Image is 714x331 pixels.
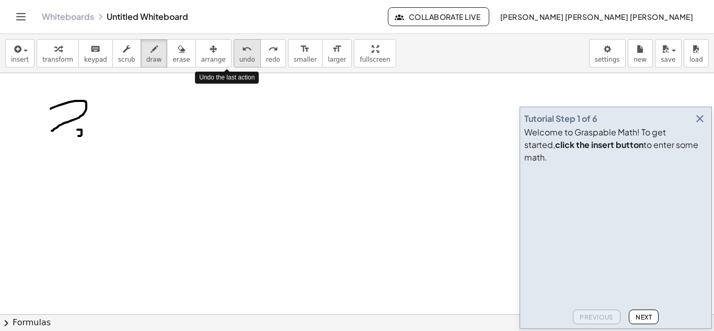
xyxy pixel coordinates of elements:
[524,126,707,164] div: Welcome to Graspable Math! To get started, to enter some math.
[167,39,195,67] button: erase
[397,12,480,21] span: Collaborate Live
[118,56,135,63] span: scrub
[112,39,141,67] button: scrub
[354,39,396,67] button: fullscreen
[172,56,190,63] span: erase
[328,56,346,63] span: larger
[589,39,626,67] button: settings
[195,39,232,67] button: arrange
[628,39,653,67] button: new
[636,313,652,321] span: Next
[234,39,261,67] button: undoundo
[242,43,252,55] i: undo
[13,8,29,25] button: Toggle navigation
[689,56,703,63] span: load
[266,56,280,63] span: redo
[42,56,73,63] span: transform
[11,56,29,63] span: insert
[491,7,701,26] button: [PERSON_NAME] [PERSON_NAME] [PERSON_NAME]
[332,43,342,55] i: format_size
[661,56,675,63] span: save
[555,139,643,150] b: click the insert button
[90,43,100,55] i: keyboard
[201,56,226,63] span: arrange
[655,39,682,67] button: save
[5,39,34,67] button: insert
[84,56,107,63] span: keypad
[141,39,168,67] button: draw
[294,56,317,63] span: smaller
[322,39,352,67] button: format_sizelarger
[268,43,278,55] i: redo
[195,72,259,84] div: Undo the last action
[78,39,113,67] button: keyboardkeypad
[388,7,489,26] button: Collaborate Live
[595,56,620,63] span: settings
[634,56,647,63] span: new
[42,12,94,22] a: Whiteboards
[260,39,286,67] button: redoredo
[37,39,79,67] button: transform
[146,56,162,63] span: draw
[239,56,255,63] span: undo
[684,39,709,67] button: load
[524,112,597,125] div: Tutorial Step 1 of 6
[300,43,310,55] i: format_size
[500,12,693,21] span: [PERSON_NAME] [PERSON_NAME] [PERSON_NAME]
[360,56,390,63] span: fullscreen
[288,39,323,67] button: format_sizesmaller
[629,310,659,324] button: Next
